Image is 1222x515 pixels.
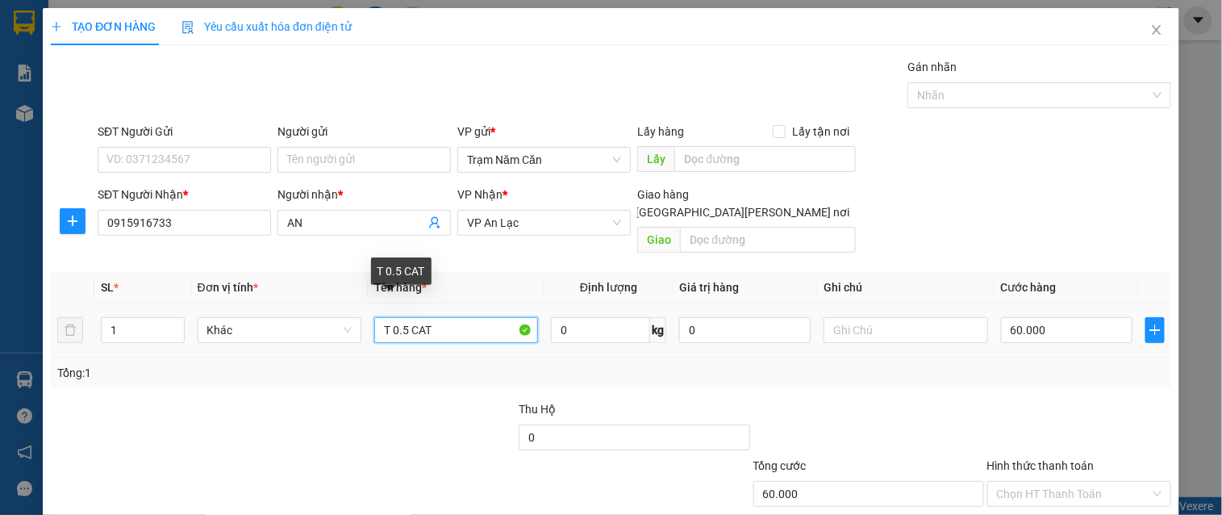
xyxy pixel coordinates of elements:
[166,318,184,330] span: Increase Value
[1001,281,1057,294] span: Cước hàng
[824,317,987,343] input: Ghi Chú
[181,20,352,33] span: Yêu cầu xuất hóa đơn điện tử
[457,123,631,140] div: VP gửi
[98,186,271,203] div: SĐT Người Nhận
[1146,324,1164,337] span: plus
[98,123,271,140] div: SĐT Người Gửi
[207,318,352,342] span: Khác
[629,203,856,221] span: [GEOGRAPHIC_DATA][PERSON_NAME] nơi
[467,211,621,235] span: VP An Lạc
[1134,8,1179,53] button: Close
[519,403,556,416] span: Thu Hộ
[57,364,473,382] div: Tổng: 1
[817,272,994,304] th: Ghi chú
[277,186,451,203] div: Người nhận
[171,332,181,341] span: down
[51,21,62,32] span: plus
[987,459,1095,472] label: Hình thức thanh toán
[374,317,538,343] input: VD: Bàn, Ghế
[753,459,807,472] span: Tổng cước
[679,317,811,343] input: 0
[674,146,856,172] input: Dọc đường
[679,281,739,294] span: Giá trị hàng
[637,188,689,201] span: Giao hàng
[650,317,666,343] span: kg
[166,330,184,342] span: Decrease Value
[457,188,503,201] span: VP Nhận
[907,61,957,73] label: Gán nhãn
[680,227,856,253] input: Dọc đường
[101,281,114,294] span: SL
[1145,317,1165,343] button: plus
[181,21,194,34] img: icon
[171,320,181,330] span: up
[786,123,856,140] span: Lấy tận nơi
[1150,23,1163,36] span: close
[580,281,637,294] span: Định lượng
[467,148,621,172] span: Trạm Năm Căn
[637,227,680,253] span: Giao
[60,215,85,228] span: plus
[277,123,451,140] div: Người gửi
[428,216,441,229] span: user-add
[371,257,432,285] div: T 0.5 CAT
[60,208,85,234] button: plus
[637,125,684,138] span: Lấy hàng
[57,317,83,343] button: delete
[198,281,258,294] span: Đơn vị tính
[637,146,674,172] span: Lấy
[51,20,156,33] span: TẠO ĐƠN HÀNG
